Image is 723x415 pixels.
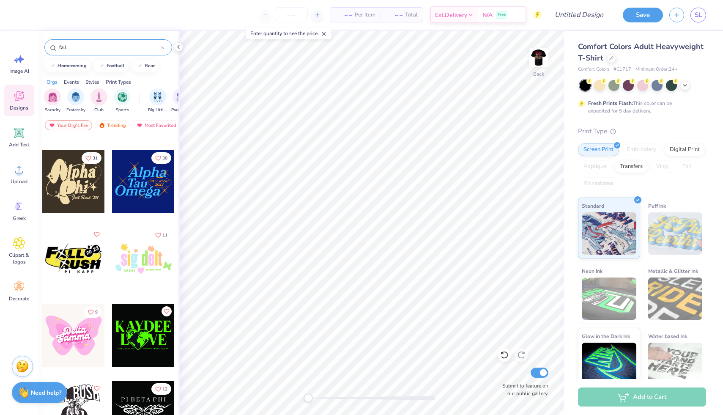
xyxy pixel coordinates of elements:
[548,6,610,23] input: Untitled Design
[136,63,143,69] img: trend_line.gif
[648,343,703,385] img: Water based Ink
[171,88,191,113] button: filter button
[498,12,506,18] span: Free
[530,49,547,66] img: Back
[664,143,705,156] div: Digital Print
[588,100,633,107] strong: Fresh Prints Flash:
[695,10,702,20] span: SL
[92,229,102,239] button: Like
[677,160,697,173] div: Foil
[623,8,663,22] button: Save
[10,104,28,111] span: Designs
[84,306,101,318] button: Like
[588,99,692,115] div: This color can be expedited for 5 day delivery.
[114,88,131,113] button: filter button
[578,143,619,156] div: Screen Print
[148,107,167,113] span: Big Little Reveal
[151,152,171,164] button: Like
[85,78,99,86] div: Styles
[94,107,104,113] span: Club
[482,11,493,19] span: N/A
[614,160,648,173] div: Transfers
[82,152,101,164] button: Like
[58,43,161,52] input: Try "Alpha"
[132,120,180,130] div: Most Favorited
[47,78,58,86] div: Orgs
[44,88,61,113] button: filter button
[45,107,60,113] span: Sorority
[49,63,56,69] img: trend_line.gif
[162,387,167,391] span: 12
[582,201,604,210] span: Standard
[107,63,125,68] div: football
[648,267,698,275] span: Metallic & Glitter Ink
[648,201,666,210] span: Puff Ink
[9,68,29,74] span: Image AI
[648,212,703,255] img: Puff Ink
[275,7,308,22] input: – –
[48,92,58,102] img: Sorority Image
[9,141,29,148] span: Add Text
[45,120,92,130] div: Your Org's Fav
[582,278,636,320] img: Neon Ink
[651,160,674,173] div: Vinyl
[582,332,630,341] span: Glow in the Dark Ink
[93,156,98,160] span: 31
[151,383,171,395] button: Like
[690,8,706,22] a: SL
[578,177,619,190] div: Rhinestones
[31,389,61,397] strong: Need help?
[162,233,167,237] span: 11
[578,66,609,73] span: Comfort Colors
[58,63,87,68] div: homecoming
[613,66,631,73] span: # C1717
[90,88,107,113] button: filter button
[162,156,167,160] span: 30
[533,70,544,78] div: Back
[335,11,352,19] span: – –
[498,382,548,397] label: Submit to feature on our public gallery.
[578,160,612,173] div: Applique
[162,306,172,316] button: Like
[71,92,80,102] img: Fraternity Image
[11,178,27,185] span: Upload
[246,27,331,39] div: Enter quantity to see the price.
[148,88,167,113] div: filter for Big Little Reveal
[44,88,61,113] div: filter for Sorority
[355,11,375,19] span: Per Item
[90,88,107,113] div: filter for Club
[171,107,191,113] span: Parent's Weekend
[9,295,29,302] span: Decorate
[153,92,162,102] img: Big Little Reveal Image
[582,267,602,275] span: Neon Ink
[13,215,26,222] span: Greek
[151,229,171,241] button: Like
[95,310,98,314] span: 9
[176,92,186,102] img: Parent's Weekend Image
[622,143,662,156] div: Embroidery
[94,92,104,102] img: Club Image
[635,66,678,73] span: Minimum Order: 24 +
[64,78,79,86] div: Events
[171,88,191,113] div: filter for Parent's Weekend
[304,394,312,402] div: Accessibility label
[92,383,102,393] button: Like
[386,11,403,19] span: – –
[435,11,467,19] span: Est. Delivery
[49,122,55,128] img: most_fav.gif
[66,107,85,113] span: Fraternity
[66,88,85,113] button: filter button
[136,122,143,128] img: most_fav.gif
[99,122,105,128] img: trending.gif
[148,88,167,113] button: filter button
[582,343,636,385] img: Glow in the Dark Ink
[93,60,129,72] button: football
[95,120,130,130] div: Trending
[106,78,131,86] div: Print Types
[44,60,90,72] button: homecoming
[578,41,704,63] span: Comfort Colors Adult Heavyweight T-Shirt
[66,88,85,113] div: filter for Fraternity
[118,92,127,102] img: Sports Image
[578,126,706,136] div: Print Type
[145,63,155,68] div: bear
